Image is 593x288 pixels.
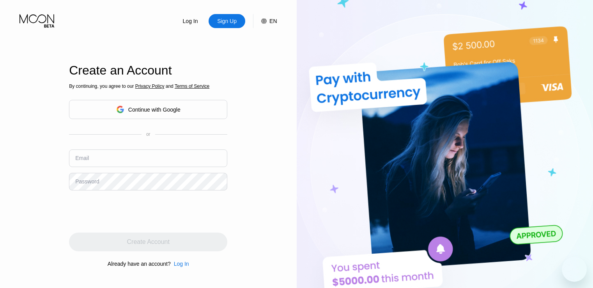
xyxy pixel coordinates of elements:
[135,84,165,89] span: Privacy Policy
[171,261,189,267] div: Log In
[69,196,188,227] iframe: reCAPTCHA
[108,261,171,267] div: Already have an account?
[182,17,199,25] div: Log In
[562,257,587,282] iframe: Button to launch messaging window
[164,84,175,89] span: and
[253,14,277,28] div: EN
[69,100,227,119] div: Continue with Google
[172,14,209,28] div: Log In
[75,155,89,161] div: Email
[209,14,245,28] div: Sign Up
[174,261,189,267] div: Log In
[69,63,227,78] div: Create an Account
[146,132,150,137] div: or
[216,17,237,25] div: Sign Up
[128,107,181,113] div: Continue with Google
[269,18,277,24] div: EN
[69,84,227,89] div: By continuing, you agree to our
[175,84,209,89] span: Terms of Service
[75,178,99,185] div: Password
